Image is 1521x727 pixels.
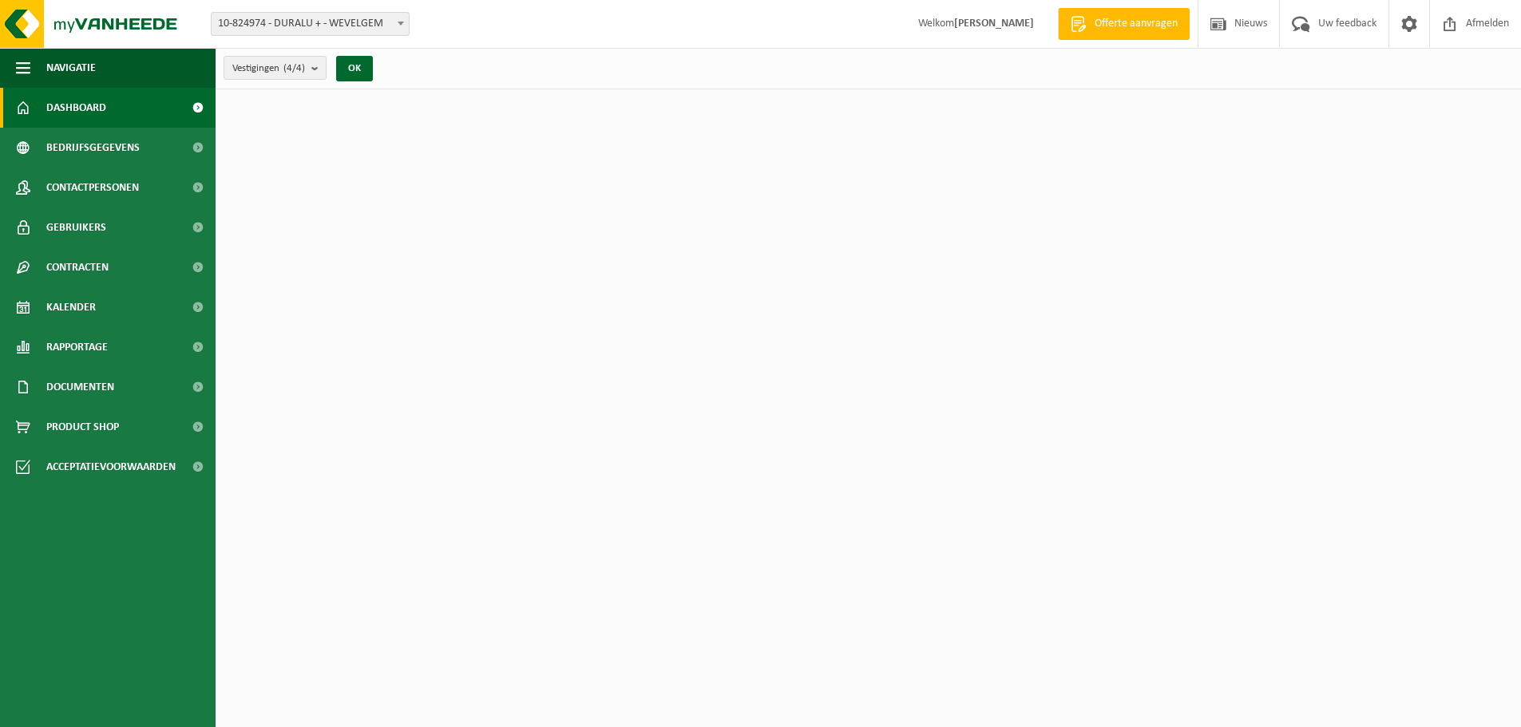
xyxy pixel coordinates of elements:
[46,247,109,287] span: Contracten
[46,88,106,128] span: Dashboard
[336,56,373,81] button: OK
[46,128,140,168] span: Bedrijfsgegevens
[46,327,108,367] span: Rapportage
[954,18,1034,30] strong: [PERSON_NAME]
[46,287,96,327] span: Kalender
[46,48,96,88] span: Navigatie
[46,168,139,207] span: Contactpersonen
[46,447,176,487] span: Acceptatievoorwaarden
[1091,16,1182,32] span: Offerte aanvragen
[1058,8,1190,40] a: Offerte aanvragen
[283,63,305,73] count: (4/4)
[212,13,409,35] span: 10-824974 - DURALU + - WEVELGEM
[211,12,410,36] span: 10-824974 - DURALU + - WEVELGEM
[46,207,106,247] span: Gebruikers
[232,57,305,81] span: Vestigingen
[46,367,114,407] span: Documenten
[46,407,119,447] span: Product Shop
[224,56,327,80] button: Vestigingen(4/4)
